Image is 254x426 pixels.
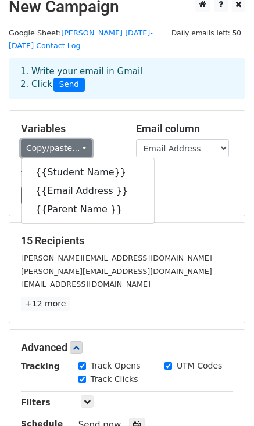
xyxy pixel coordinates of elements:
strong: Filters [21,398,51,407]
iframe: Chat Widget [196,370,254,426]
span: Send [53,78,85,92]
h5: 15 Recipients [21,234,233,247]
small: [PERSON_NAME][EMAIL_ADDRESS][DOMAIN_NAME] [21,267,212,276]
a: {{Email Address }} [22,182,154,200]
small: [PERSON_NAME][EMAIL_ADDRESS][DOMAIN_NAME] [21,254,212,262]
label: Track Opens [91,360,141,372]
h5: Variables [21,122,119,135]
small: Google Sheet: [9,28,153,50]
a: +12 more [21,297,70,311]
strong: Tracking [21,362,60,371]
h5: Advanced [21,341,233,354]
h5: Email column [136,122,234,135]
small: [EMAIL_ADDRESS][DOMAIN_NAME] [21,280,151,288]
a: [PERSON_NAME] [DATE]-[DATE] Contact Log [9,28,153,50]
a: Copy/paste... [21,139,92,157]
a: {{Student Name}} [22,163,154,182]
div: 1. Write your email in Gmail 2. Click [12,65,242,92]
span: Daily emails left: 50 [167,27,245,39]
a: Daily emails left: 50 [167,28,245,37]
a: {{Parent Name }} [22,200,154,219]
label: UTM Codes [177,360,222,372]
label: Track Clicks [91,373,138,385]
